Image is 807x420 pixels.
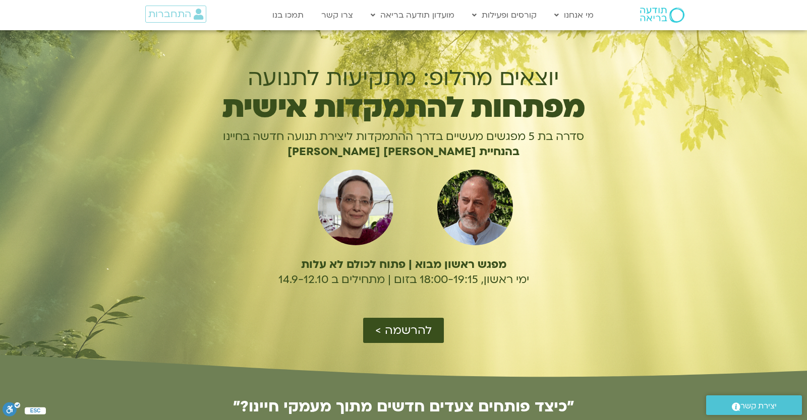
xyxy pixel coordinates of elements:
img: תודעה בריאה [640,8,684,23]
h2: ״כיצד פותחים צעדים חדשים מתוך מעמקי חיינו?״ [126,398,681,414]
span: ימי ראשון, 18:00-19:15 בזום | מתחילים ב 14.9-12.10 [278,272,529,287]
b: מפגש ראשון מבוא | פתוח לכולם לא עלות [301,257,506,272]
h1: יוצאים מהלופ: מתקיעות לתנועה [185,65,622,91]
a: התחברות [145,6,206,23]
a: תמכו בנו [267,6,309,25]
span: יצירת קשר [740,399,777,413]
a: מי אנחנו [549,6,599,25]
p: סדרה בת 5 מפגשים מעשיים בדרך ההתמקדות ליצירת תנועה חדשה בחיינו [185,129,622,144]
a: להרשמה > [363,318,444,343]
a: קורסים ופעילות [467,6,542,25]
h1: מפתחות להתמקדות אישית [185,96,622,119]
span: להרשמה > [375,324,432,337]
a: צרו קשר [316,6,358,25]
a: מועדון תודעה בריאה [366,6,459,25]
span: התחברות [148,9,191,20]
a: יצירת קשר [706,395,802,415]
b: בהנחיית [PERSON_NAME] [PERSON_NAME] [287,144,520,159]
